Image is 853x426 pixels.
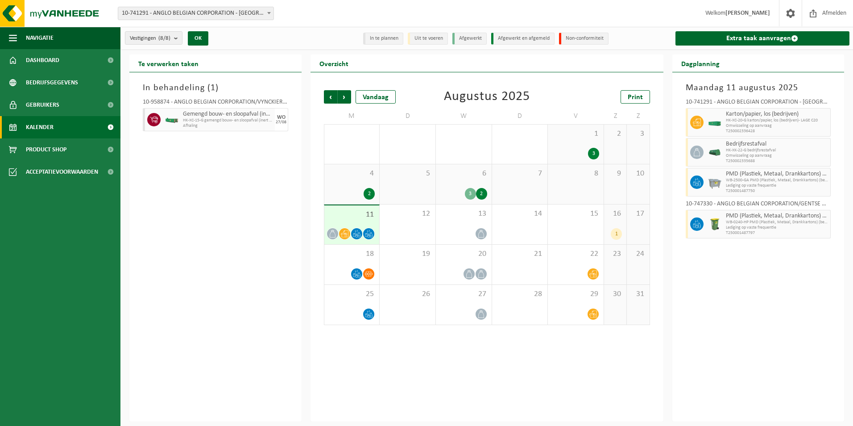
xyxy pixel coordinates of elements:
span: T250001487750 [726,188,828,194]
li: Uit te voeren [408,33,448,45]
td: Z [604,108,627,124]
h3: Maandag 11 augustus 2025 [686,81,831,95]
span: Vorige [324,90,337,104]
span: Kalender [26,116,54,138]
div: 3 [588,148,599,159]
span: Lediging op vaste frequentie [726,225,828,230]
td: V [548,108,604,124]
div: WO [277,115,286,120]
span: Afhaling [183,123,273,129]
span: Gemengd bouw- en sloopafval (inert en niet inert) [183,111,273,118]
img: HK-XC-15-GN-00 [165,117,178,123]
span: Omwisseling op aanvraag [726,153,828,159]
span: 25 [329,289,375,299]
h2: Overzicht [311,54,357,72]
span: 31 [497,129,543,139]
span: 19 [384,249,431,259]
span: 1 [552,129,599,139]
span: Karton/papier, los (bedrijven) [726,111,828,118]
span: 12 [384,209,431,219]
td: W [436,108,492,124]
li: Non-conformiteit [559,33,609,45]
span: 22 [552,249,599,259]
img: HK-XK-22-GN-00 [708,149,721,156]
span: Dashboard [26,49,59,71]
td: Z [627,108,650,124]
span: Volgende [338,90,351,104]
span: Acceptatievoorwaarden [26,161,98,183]
strong: [PERSON_NAME] [725,10,770,17]
span: 17 [631,209,645,219]
count: (8/8) [158,35,170,41]
span: 24 [631,249,645,259]
img: HK-XC-20-GN-00 [708,119,721,126]
h2: Dagplanning [672,54,729,72]
li: Afgewerkt en afgemeld [491,33,555,45]
div: 2 [476,188,487,200]
td: D [492,108,548,124]
span: 28 [497,289,543,299]
span: HK-XC-20-G karton/papier, los (bedrijven)- LAGE C20 [726,118,828,123]
span: Lediging op vaste frequentie [726,183,828,188]
span: 21 [497,249,543,259]
span: WB-0240-HP PMD (Plastiek, Metaal, Drankkartons) (bedrijven) [726,220,828,225]
span: 3 [631,129,645,139]
span: 29 [552,289,599,299]
span: 23 [609,249,622,259]
div: 10-741291 - ANGLO BELGIAN CORPORATION - [GEOGRAPHIC_DATA] [686,99,831,108]
span: 28 [329,129,375,139]
span: 20 [440,249,487,259]
span: 11 [329,210,375,220]
img: WB-0240-HPE-GN-50 [708,217,721,231]
span: Bedrijfsgegevens [26,71,78,94]
span: Omwisseling op aanvraag [726,123,828,129]
span: 18 [329,249,375,259]
span: 26 [384,289,431,299]
div: 1 [611,228,622,240]
span: Gebruikers [26,94,59,116]
img: WB-2500-GAL-GY-01 [708,175,721,189]
span: 1 [211,84,215,92]
span: WB-2500-GA PMD (Plastiek, Metaal, Drankkartons) (bedrijven) [726,178,828,183]
div: 3 [465,188,476,200]
span: 7 [497,169,543,179]
div: Vandaag [356,90,396,104]
button: OK [188,31,208,46]
span: HK-XC-15-G gemengd bouw- en sloopafval (inert en niet inert) [183,118,273,123]
span: 30 [609,289,622,299]
div: 2 [364,188,375,200]
span: Vestigingen [130,32,170,45]
span: 15 [552,209,599,219]
span: 14 [497,209,543,219]
span: 10 [631,169,645,179]
span: 13 [440,209,487,219]
td: M [324,108,380,124]
span: 8 [552,169,599,179]
li: In te plannen [363,33,403,45]
span: 31 [631,289,645,299]
span: Product Shop [26,138,66,161]
h3: In behandeling ( ) [143,81,288,95]
span: T250002336428 [726,129,828,134]
span: 2 [609,129,622,139]
span: Bedrijfsrestafval [726,141,828,148]
div: 10-747330 - ANGLO BELGIAN CORPORATION/GENTSE METAALWERKEN - [GEOGRAPHIC_DATA] [686,201,831,210]
div: Augustus 2025 [444,90,530,104]
span: 10-741291 - ANGLO BELGIAN CORPORATION - GENT [118,7,273,20]
span: PMD (Plastiek, Metaal, Drankkartons) (bedrijven) [726,213,828,220]
div: 27/08 [276,120,286,125]
span: Navigatie [26,27,54,49]
span: T250001487797 [726,230,828,236]
span: 6 [440,169,487,179]
span: Print [628,94,643,101]
span: HK-XK-22-G bedrijfsrestafval [726,148,828,153]
span: 4 [329,169,375,179]
a: Print [621,90,650,104]
span: 9 [609,169,622,179]
span: 16 [609,209,622,219]
td: D [380,108,436,124]
span: PMD (Plastiek, Metaal, Drankkartons) (bedrijven) [726,171,828,178]
span: 29 [384,129,431,139]
h2: Te verwerken taken [129,54,207,72]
